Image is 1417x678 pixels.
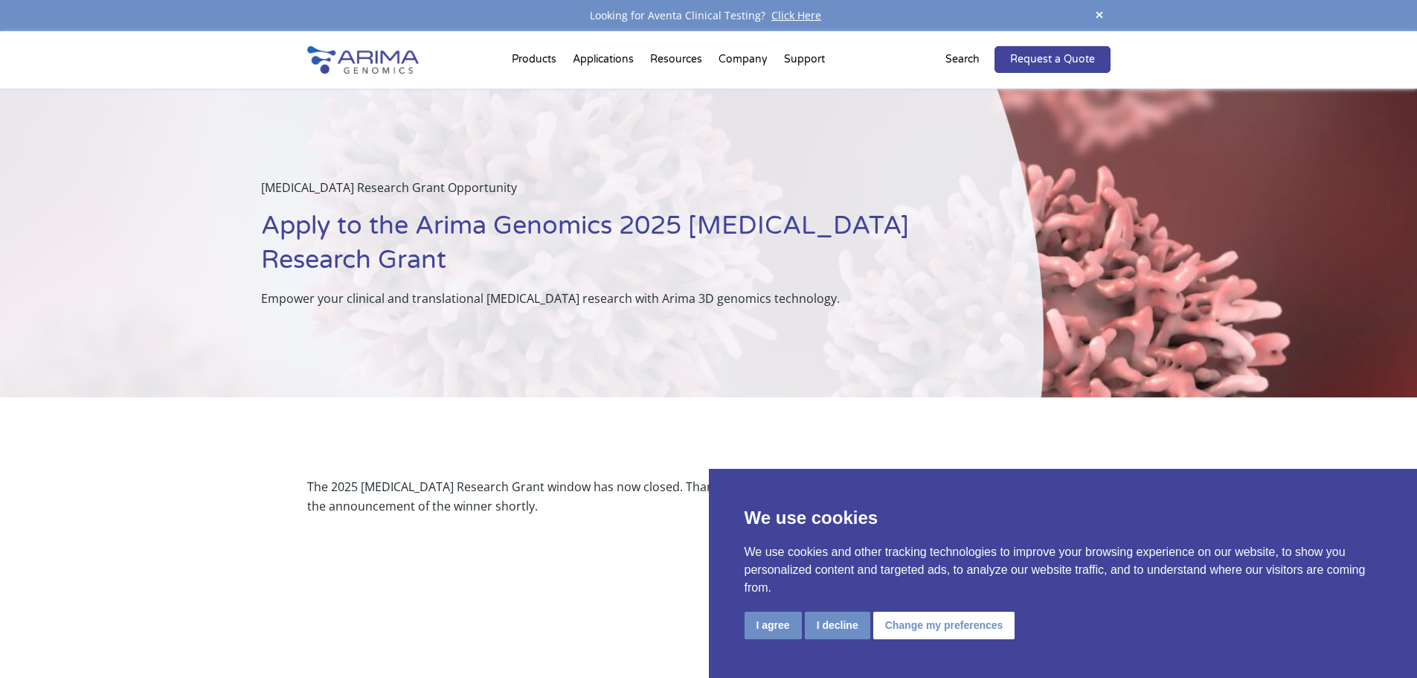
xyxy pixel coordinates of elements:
a: Click Here [765,8,827,22]
button: I decline [805,612,870,639]
p: We use cookies and other tracking technologies to improve your browsing experience on our website... [745,543,1382,597]
img: Arima-Genomics-logo [307,46,419,74]
div: The 2025 [MEDICAL_DATA] Research Grant window has now closed. Thank you to all who submitted an a... [307,477,1111,516]
h1: Apply to the Arima Genomics 2025 [MEDICAL_DATA] Research Grant [261,209,969,289]
p: We use cookies [745,505,1382,531]
p: [MEDICAL_DATA] Research Grant Opportunity [261,178,969,209]
div: Looking for Aventa Clinical Testing? [307,6,1111,25]
p: Empower your clinical and translational [MEDICAL_DATA] research with Arima 3D genomics technology. [261,289,969,308]
a: Request a Quote [995,46,1111,73]
p: Search [945,50,980,69]
button: Change my preferences [873,612,1015,639]
button: I agree [745,612,802,639]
